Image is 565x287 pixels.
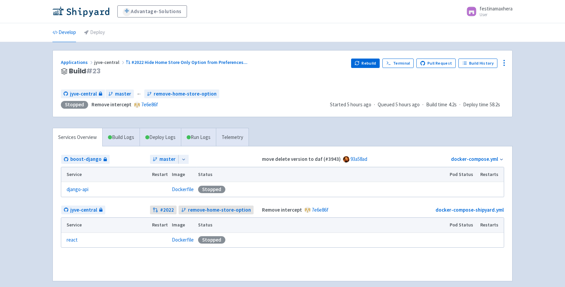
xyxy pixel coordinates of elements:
[86,66,101,76] span: # 23
[94,59,126,65] span: jyve-central
[67,236,78,244] a: react
[416,59,456,68] a: Pull Request
[426,101,447,109] span: Build time
[84,23,105,42] a: Deploy
[448,218,478,232] th: Pod Status
[480,5,513,12] span: festinamaxhera
[67,186,88,193] a: django-api
[448,167,478,182] th: Pod Status
[436,207,504,213] a: docker-compose-shipyard.yml
[150,167,170,182] th: Restart
[198,236,225,244] div: Stopped
[490,101,500,109] span: 58.2s
[150,206,177,215] a: #2022
[350,156,367,162] a: 93a58ad
[106,89,134,99] a: master
[262,207,302,213] strong: Remove intercept
[170,167,196,182] th: Image
[451,156,498,162] a: docker-compose.yml
[115,90,131,98] span: master
[53,128,102,147] a: Services Overview
[330,101,371,108] span: Started
[69,67,101,75] span: Build
[103,128,140,147] a: Build Logs
[378,101,420,108] span: Queued
[141,101,158,108] a: 7e6e86f
[462,6,513,17] a: festinamaxhera User
[449,101,457,109] span: 4.2s
[137,90,142,98] span: ←
[262,156,341,162] strong: move delete version to daf (#3943)
[61,155,110,164] a: boost-django
[172,186,194,192] a: Dockerfile
[154,90,217,98] span: remove-home-store-option
[198,186,225,193] div: Stopped
[172,237,194,243] a: Dockerfile
[70,90,97,98] span: jyve-central
[150,218,170,232] th: Restart
[196,167,448,182] th: Status
[351,59,380,68] button: Rebuild
[91,101,131,108] strong: Remove intercept
[144,89,219,99] a: remove-home-store-option
[140,128,181,147] a: Deploy Logs
[396,101,420,108] time: 5 hours ago
[126,59,249,65] a: #2022 Hide Home Store Only Option from Preferences...
[61,59,94,65] a: Applications
[70,206,97,214] span: jyve-central
[52,23,76,42] a: Develop
[382,59,414,68] a: Terminal
[150,155,178,164] a: master
[159,155,176,163] span: master
[170,218,196,232] th: Image
[478,218,504,232] th: Restarts
[463,101,488,109] span: Deploy time
[196,218,448,232] th: Status
[312,207,329,213] a: 7e6e86f
[70,155,102,163] span: boost-django
[61,101,88,109] div: Stopped
[52,6,109,17] img: Shipyard logo
[330,101,504,109] div: · · ·
[188,206,251,214] span: remove-home-store-option
[480,12,513,17] small: User
[61,89,105,99] a: jyve-central
[61,167,150,182] th: Service
[478,167,504,182] th: Restarts
[160,206,174,214] strong: # 2022
[131,59,248,65] span: #2022 Hide Home Store Only Option from Preferences ...
[216,128,249,147] a: Telemetry
[347,101,371,108] time: 5 hours ago
[181,128,216,147] a: Run Logs
[61,206,105,215] a: jyve-central
[179,206,254,215] a: remove-home-store-option
[61,218,150,232] th: Service
[458,59,497,68] a: Build History
[117,5,187,17] a: Advantage-Solutions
